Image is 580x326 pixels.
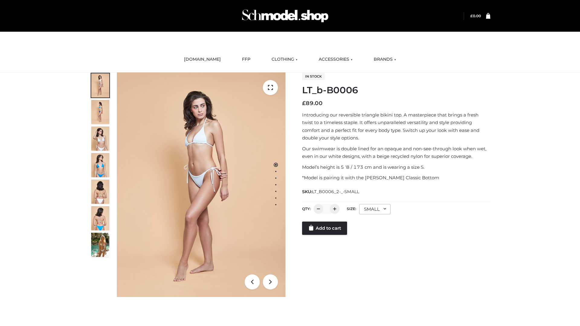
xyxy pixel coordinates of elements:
div: SMALL [359,204,391,214]
img: ArielClassicBikiniTop_CloudNine_AzureSky_OW114ECO_3-scaled.jpg [91,126,109,151]
span: LT_B0006_2-_-SMALL [312,189,359,194]
img: ArielClassicBikiniTop_CloudNine_AzureSky_OW114ECO_1-scaled.jpg [91,73,109,97]
h1: LT_b-B0006 [302,85,490,96]
p: Our swimwear is double lined for an opaque and non-see-through look when wet, even in our white d... [302,145,490,160]
img: ArielClassicBikiniTop_CloudNine_AzureSky_OW114ECO_7-scaled.jpg [91,180,109,204]
a: FFP [237,53,255,66]
label: Size: [347,206,356,211]
span: £ [470,14,473,18]
span: SKU: [302,188,360,195]
p: Model’s height is 5 ‘8 / 173 cm and is wearing a size S. [302,163,490,171]
img: ArielClassicBikiniTop_CloudNine_AzureSky_OW114ECO_2-scaled.jpg [91,100,109,124]
a: £0.00 [470,14,481,18]
p: *Model is pairing it with the [PERSON_NAME] Classic Bottom [302,174,490,182]
img: ArielClassicBikiniTop_CloudNine_AzureSky_OW114ECO_4-scaled.jpg [91,153,109,177]
img: Arieltop_CloudNine_AzureSky2.jpg [91,233,109,257]
img: ArielClassicBikiniTop_CloudNine_AzureSky_OW114ECO_8-scaled.jpg [91,206,109,230]
a: [DOMAIN_NAME] [179,53,225,66]
a: CLOTHING [267,53,302,66]
a: Add to cart [302,222,347,235]
p: Introducing our reversible triangle bikini top. A masterpiece that brings a fresh twist to a time... [302,111,490,142]
img: ArielClassicBikiniTop_CloudNine_AzureSky_OW114ECO_1 [117,72,285,297]
span: £ [302,100,306,107]
label: QTY: [302,206,311,211]
bdi: 0.00 [470,14,481,18]
span: In stock [302,73,325,80]
a: BRANDS [369,53,401,66]
bdi: 89.00 [302,100,323,107]
img: Schmodel Admin 964 [240,4,330,28]
a: ACCESSORIES [314,53,357,66]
